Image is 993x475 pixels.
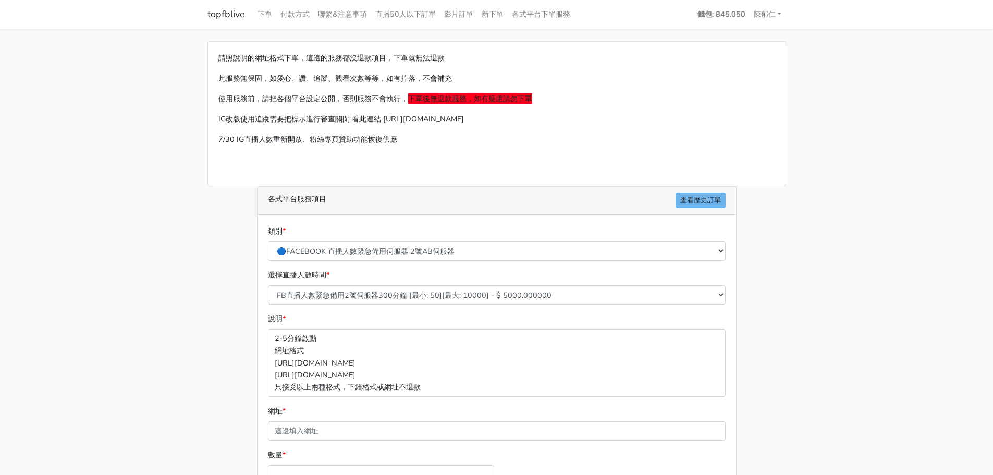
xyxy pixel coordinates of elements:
[371,4,440,25] a: 直播50人以下訂單
[440,4,477,25] a: 影片訂單
[408,93,532,104] span: 下單後無退款服務，如有疑慮請勿下單
[218,72,775,84] p: 此服務無保固，如愛心、讚、追蹤、觀看次數等等，如有掉落，不會補充
[218,133,775,145] p: 7/30 IG直播人數重新開放、粉絲專頁贊助功能恢復供應
[218,52,775,64] p: 請照說明的網址格式下單，這邊的服務都沒退款項目，下單就無法退款
[268,225,286,237] label: 類別
[477,4,508,25] a: 新下單
[314,4,371,25] a: 聯繫&注意事項
[268,329,726,396] p: 2-5分鐘啟動 網址格式 [URL][DOMAIN_NAME] [URL][DOMAIN_NAME] 只接受以上兩種格式，下錯格式或網址不退款
[268,269,329,281] label: 選擇直播人數時間
[218,113,775,125] p: IG改版使用追蹤需要把標示進行審查關閉 看此連結 [URL][DOMAIN_NAME]
[697,9,745,19] strong: 錢包: 845.050
[508,4,574,25] a: 各式平台下單服務
[268,313,286,325] label: 說明
[258,187,736,215] div: 各式平台服務項目
[253,4,276,25] a: 下單
[276,4,314,25] a: 付款方式
[693,4,750,25] a: 錢包: 845.050
[268,449,286,461] label: 數量
[268,421,726,441] input: 這邊填入網址
[268,405,286,417] label: 網址
[676,193,726,208] a: 查看歷史訂單
[750,4,786,25] a: 陳郁仁
[207,4,245,25] a: topfblive
[218,93,775,105] p: 使用服務前，請把各個平台設定公開，否則服務不會執行，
